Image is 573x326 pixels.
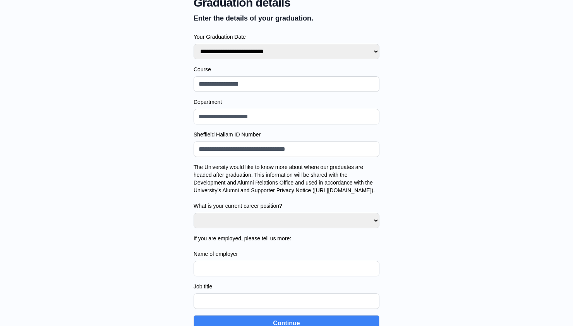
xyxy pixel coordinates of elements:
[194,235,379,258] label: If you are employed, please tell us more: Name of employer
[194,163,379,210] label: The University would like to know more about where our graduates are headed after graduation. Thi...
[194,33,379,41] label: Your Graduation Date
[194,283,379,290] label: Job title
[194,66,379,73] label: Course
[194,98,379,106] label: Department
[194,131,379,138] label: Sheffield Hallam ID Number
[194,13,379,24] p: Enter the details of your graduation.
